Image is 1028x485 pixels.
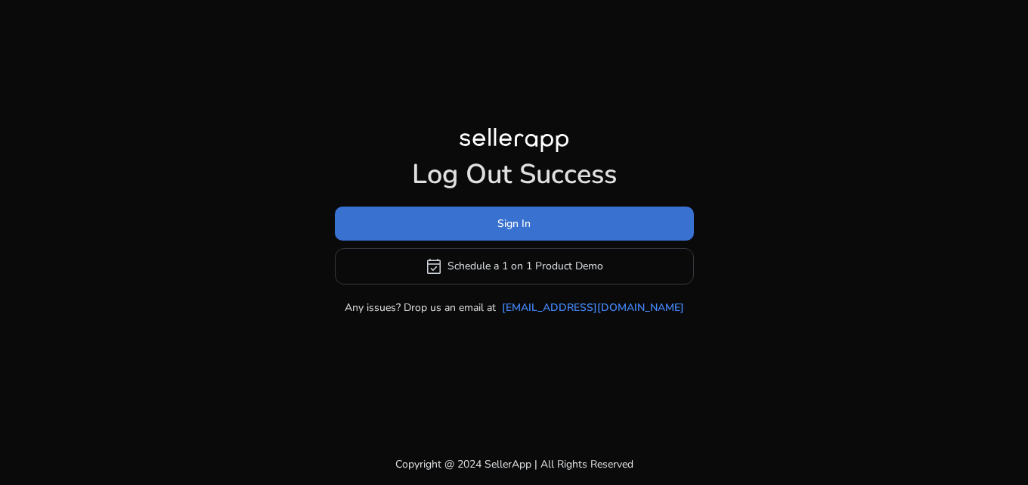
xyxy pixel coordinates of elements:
span: Sign In [497,216,531,232]
button: event_availableSchedule a 1 on 1 Product Demo [335,248,694,284]
button: Sign In [335,207,694,241]
a: [EMAIL_ADDRESS][DOMAIN_NAME] [502,300,684,316]
p: Any issues? Drop us an email at [345,300,496,316]
span: event_available [425,257,443,275]
h1: Log Out Success [335,158,694,191]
